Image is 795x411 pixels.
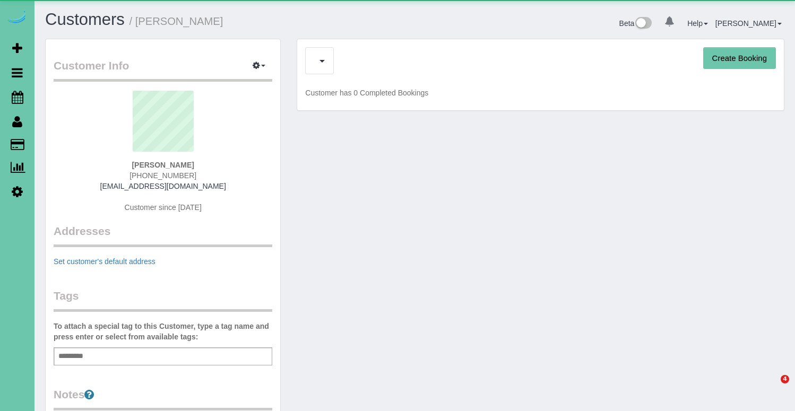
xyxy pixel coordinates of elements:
span: Customer since [DATE] [125,203,202,212]
label: To attach a special tag to this Customer, type a tag name and press enter or select from availabl... [54,321,272,342]
a: Beta [619,19,652,28]
strong: [PERSON_NAME] [132,161,194,169]
img: New interface [634,17,652,31]
a: [PERSON_NAME] [715,19,782,28]
span: 4 [781,375,789,383]
a: Help [687,19,708,28]
button: Create Booking [703,47,776,69]
p: Customer has 0 Completed Bookings [305,88,776,98]
legend: Notes [54,387,272,410]
a: Customers [45,10,125,29]
small: / [PERSON_NAME] [129,15,223,27]
iframe: Intercom live chat [759,375,784,400]
legend: Tags [54,288,272,312]
span: [PHONE_NUMBER] [129,171,196,180]
a: [EMAIL_ADDRESS][DOMAIN_NAME] [100,182,226,190]
img: Automaid Logo [6,11,28,25]
legend: Customer Info [54,58,272,82]
a: Set customer's default address [54,257,155,266]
